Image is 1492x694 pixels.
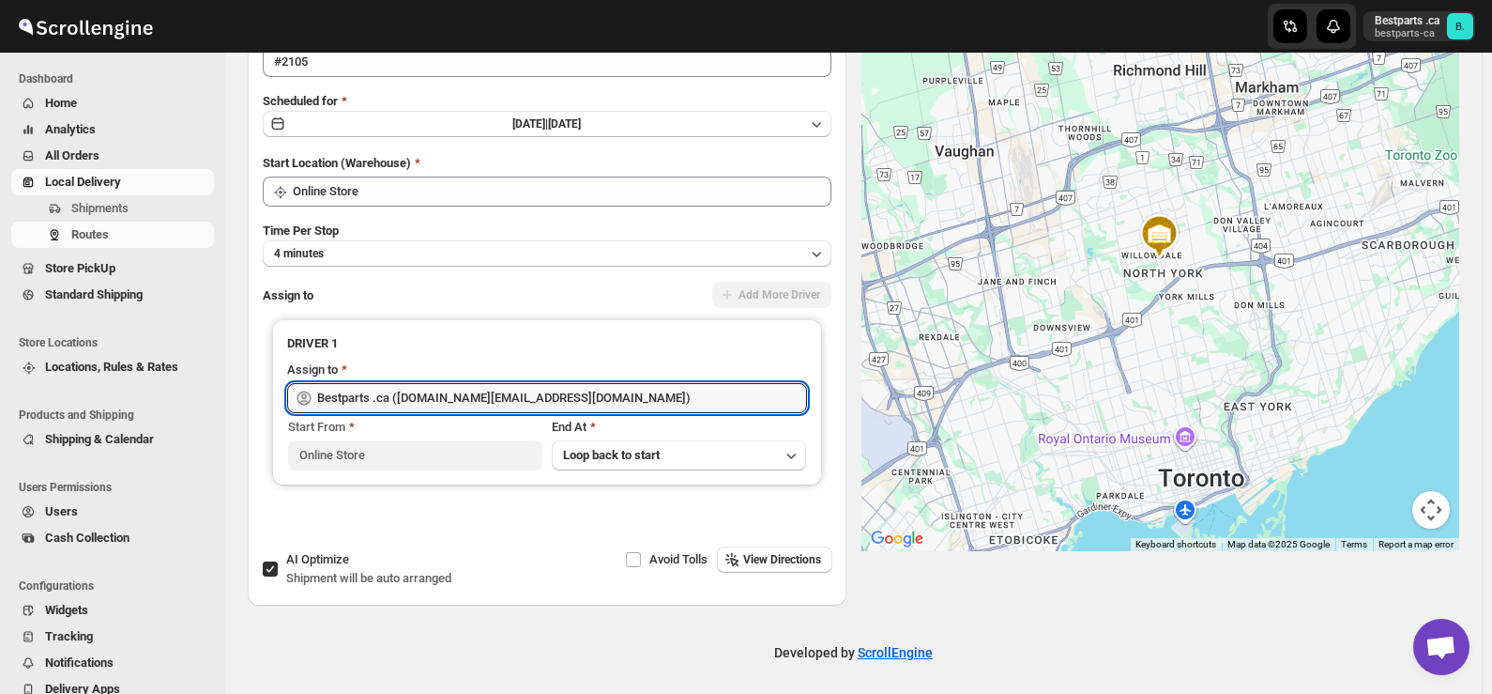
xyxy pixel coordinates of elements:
[45,96,77,110] span: Home
[71,227,109,241] span: Routes
[19,480,216,495] span: Users Permissions
[263,240,831,267] button: 4 minutes
[293,177,831,207] input: Search location
[552,418,806,437] div: End At
[45,261,115,275] span: Store PickUp
[11,426,214,453] button: Shipping & Calendar
[45,287,143,301] span: Standard Shipping
[286,571,451,585] span: Shipment will be auto arranged
[45,175,121,189] span: Local Delivery
[11,143,214,169] button: All Orders
[858,645,933,660] a: ScrollEngine
[19,408,216,423] span: Products and Shipping
[71,201,129,215] span: Shipments
[263,224,339,238] span: Time Per Stop
[15,3,156,50] img: ScrollEngine
[45,603,88,617] span: Widgets
[1447,13,1473,39] span: Bestparts .ca
[1375,28,1439,39] p: bestparts-ca
[866,527,928,551] a: Open this area in Google Maps (opens a new window)
[11,116,214,143] button: Analytics
[263,156,411,170] span: Start Location (Warehouse)
[45,629,93,643] span: Tracking
[717,547,832,573] button: View Directions
[649,552,708,566] span: Avoid Tolls
[1378,539,1454,549] a: Report a map error
[317,383,807,413] input: Search assignee
[45,531,129,545] span: Cash Collection
[866,527,928,551] img: Google
[19,578,216,594] span: Configurations
[19,335,216,350] span: Store Locations
[1375,13,1439,28] p: Bestparts .ca
[552,440,806,470] button: Loop back to start
[45,360,178,374] span: Locations, Rules & Rates
[1413,619,1469,675] div: Open chat
[287,361,338,379] div: Assign to
[263,111,831,137] button: [DATE]|[DATE]
[288,420,345,434] span: Start From
[1341,539,1367,549] a: Terms (opens in new tab)
[11,195,214,222] button: Shipments
[11,354,214,380] button: Locations, Rules & Rates
[548,117,581,131] span: [DATE]
[11,525,214,551] button: Cash Collection
[743,552,821,567] span: View Directions
[563,448,660,462] span: Loop back to start
[45,148,99,162] span: All Orders
[45,432,154,446] span: Shipping & Calendar
[11,499,214,525] button: Users
[1455,21,1465,33] text: B.
[1227,539,1330,549] span: Map data ©2025 Google
[263,94,338,108] span: Scheduled for
[45,504,78,518] span: Users
[1135,538,1216,551] button: Keyboard shortcuts
[774,643,933,662] p: Developed by
[11,90,214,116] button: Home
[263,288,313,302] span: Assign to
[11,222,214,248] button: Routes
[274,246,324,261] span: 4 minutes
[45,122,96,136] span: Analytics
[11,650,214,676] button: Notifications
[1363,11,1475,41] button: User menu
[11,624,214,650] button: Tracking
[287,334,807,353] h3: DRIVER 1
[45,655,114,670] span: Notifications
[512,117,548,131] span: [DATE] |
[11,597,214,624] button: Widgets
[248,9,846,547] div: All Route Options
[263,47,831,77] input: Eg: Bengaluru Route
[286,552,349,566] span: AI Optimize
[19,71,216,86] span: Dashboard
[1412,491,1450,529] button: Map camera controls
